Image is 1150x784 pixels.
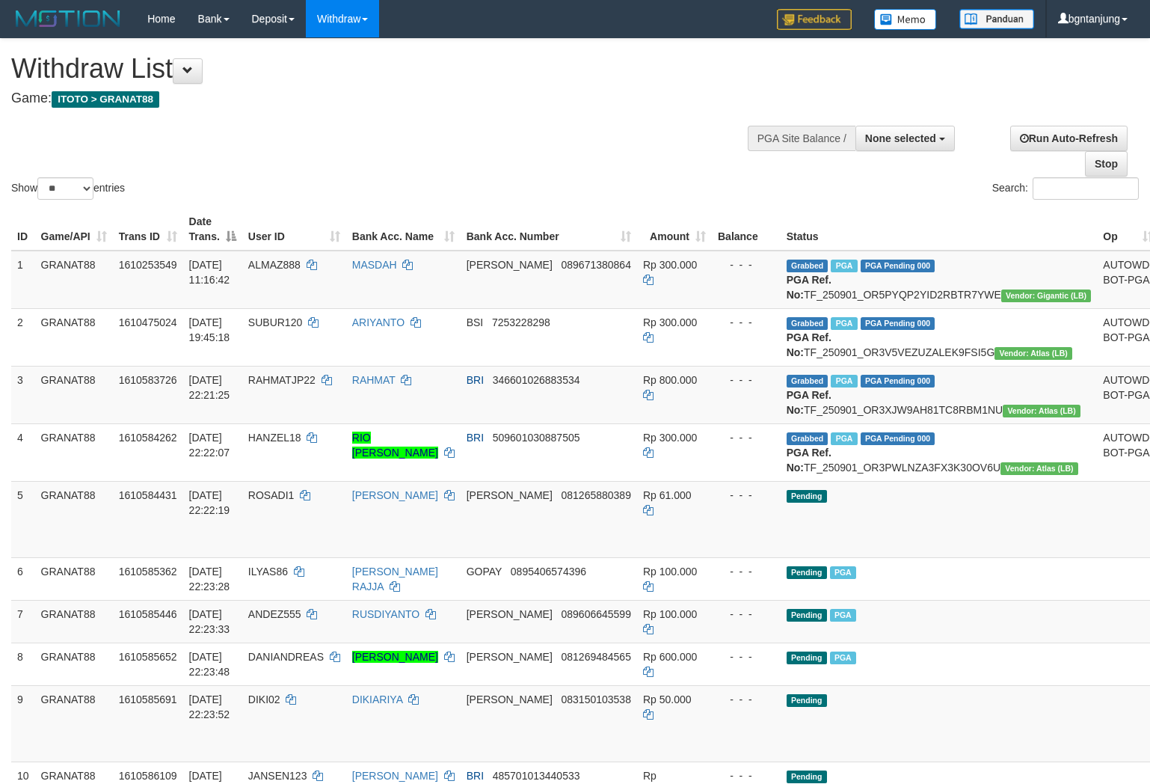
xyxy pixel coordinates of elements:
[562,259,631,271] span: Copy 089671380864 to clipboard
[248,432,301,444] span: HANZEL18
[787,432,828,445] span: Grabbed
[11,557,35,600] td: 6
[781,423,1098,481] td: TF_250901_OR3PWLNZA3FX3K30OV6U
[11,208,35,251] th: ID
[1001,290,1092,302] span: Vendor URL: https://dashboard.q2checkout.com/secure
[119,374,177,386] span: 1610583726
[113,208,183,251] th: Trans ID: activate to sort column ascending
[865,132,936,144] span: None selected
[562,608,631,620] span: Copy 089606645599 to clipboard
[787,771,827,783] span: Pending
[467,374,484,386] span: BRI
[183,208,242,251] th: Date Trans.: activate to sort column descending
[189,693,230,720] span: [DATE] 22:23:52
[1033,177,1139,200] input: Search:
[861,432,935,445] span: PGA Pending
[11,91,751,106] h4: Game:
[352,489,438,501] a: [PERSON_NAME]
[11,481,35,557] td: 5
[352,316,405,328] a: ARIYANTO
[346,208,461,251] th: Bank Acc. Name: activate to sort column ascending
[831,260,857,272] span: Marked by bgnrattana
[718,649,775,664] div: - - -
[119,770,177,782] span: 1610586109
[119,693,177,705] span: 1610585691
[248,259,301,271] span: ALMAZ888
[830,566,856,579] span: Marked by bgnjimi
[855,126,955,151] button: None selected
[467,566,502,578] span: GOPAY
[352,651,438,663] a: [PERSON_NAME]
[712,208,781,251] th: Balance
[11,308,35,366] td: 2
[248,608,301,620] span: ANDEZ555
[119,316,177,328] span: 1610475024
[787,694,827,707] span: Pending
[777,9,852,30] img: Feedback.jpg
[787,331,831,358] b: PGA Ref. No:
[189,651,230,678] span: [DATE] 22:23:48
[718,564,775,579] div: - - -
[35,208,113,251] th: Game/API: activate to sort column ascending
[493,374,580,386] span: Copy 346601026883534 to clipboard
[467,259,553,271] span: [PERSON_NAME]
[874,9,937,30] img: Button%20Memo.svg
[35,643,113,685] td: GRANAT88
[637,208,712,251] th: Amount: activate to sort column ascending
[119,259,177,271] span: 1610253549
[781,366,1098,423] td: TF_250901_OR3XJW9AH81TC8RBM1NU
[189,374,230,401] span: [DATE] 22:21:25
[643,316,697,328] span: Rp 300.000
[352,608,420,620] a: RUSDIYANTO
[1000,462,1078,475] span: Vendor URL: https://dashboard.q2checkout.com/secure
[352,566,438,592] a: [PERSON_NAME] RAJJA
[787,260,828,272] span: Grabbed
[352,374,396,386] a: RAHMAT
[467,693,553,705] span: [PERSON_NAME]
[492,316,550,328] span: Copy 7253228298 to clipboard
[781,208,1098,251] th: Status
[119,489,177,501] span: 1610584431
[352,770,438,782] a: [PERSON_NAME]
[35,600,113,643] td: GRANAT88
[248,693,280,705] span: DIKI02
[11,643,35,685] td: 8
[781,251,1098,309] td: TF_250901_OR5PYQP2YID2RBTR7YWE
[119,651,177,663] span: 1610585652
[11,251,35,309] td: 1
[831,432,857,445] span: Marked by bgnabdullah
[467,489,553,501] span: [PERSON_NAME]
[248,489,294,501] span: ROSADI1
[248,651,324,663] span: DANIANDREAS
[248,566,288,578] span: ILYAS86
[643,374,697,386] span: Rp 800.000
[119,566,177,578] span: 1610585362
[718,692,775,707] div: - - -
[11,685,35,762] td: 9
[787,490,827,503] span: Pending
[643,566,697,578] span: Rp 100.000
[467,316,484,328] span: BSI
[861,375,935,388] span: PGA Pending
[787,609,827,622] span: Pending
[352,693,402,705] a: DIKIARIYA
[11,7,125,30] img: MOTION_logo.png
[467,651,553,663] span: [PERSON_NAME]
[242,208,346,251] th: User ID: activate to sort column ascending
[643,432,697,444] span: Rp 300.000
[35,251,113,309] td: GRANAT88
[493,432,580,444] span: Copy 509601030887505 to clipboard
[119,608,177,620] span: 1610585446
[831,375,857,388] span: Marked by bgnabdullah
[718,488,775,503] div: - - -
[718,768,775,783] div: - - -
[787,317,828,330] span: Grabbed
[248,316,302,328] span: SUBUR120
[643,608,697,620] span: Rp 100.000
[189,259,230,286] span: [DATE] 11:16:42
[787,566,827,579] span: Pending
[35,481,113,557] td: GRANAT88
[11,600,35,643] td: 7
[352,259,397,271] a: MASDAH
[861,260,935,272] span: PGA Pending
